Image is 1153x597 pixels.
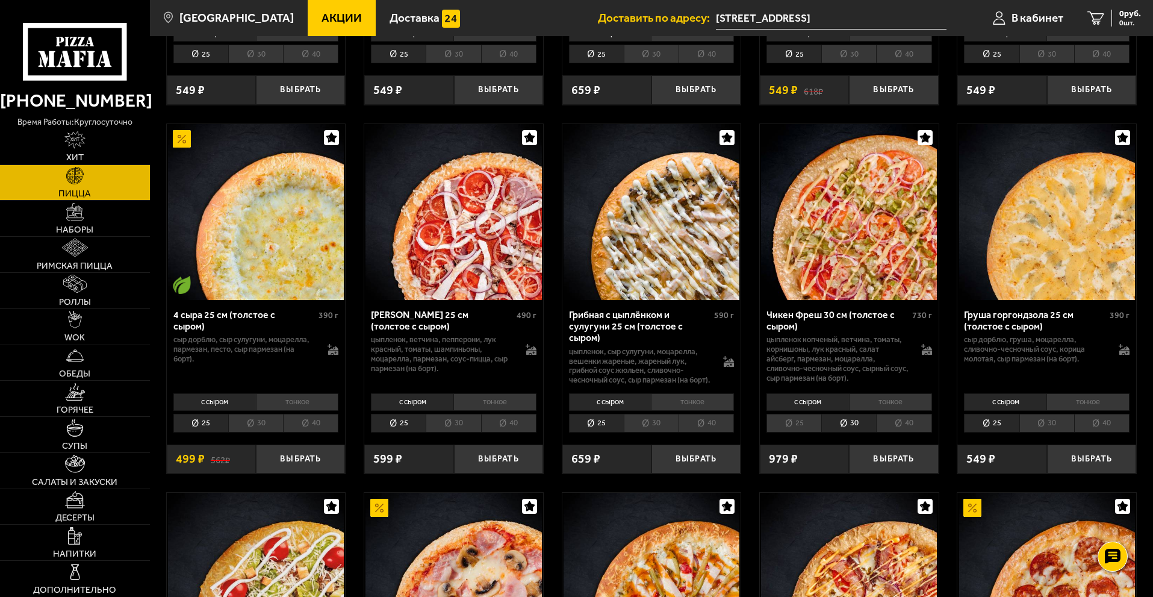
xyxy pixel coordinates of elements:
li: 40 [876,414,931,433]
div: Груша горгондзола 25 см (толстое с сыром) [964,309,1107,332]
button: Выбрать [651,75,741,105]
span: Доставить по адресу: [598,12,716,23]
div: Чикен Фреш 30 см (толстое с сыром) [766,309,909,332]
button: Выбрать [454,445,543,474]
span: Напитки [53,549,96,558]
img: Акционный [963,499,981,517]
span: 730 г [912,310,932,320]
a: Груша горгондзола 25 см (толстое с сыром) [957,124,1136,300]
li: 40 [1074,414,1130,433]
li: с сыром [964,393,1046,410]
span: 590 г [714,310,734,320]
span: Санкт-Петербург, Пейзажная улица, 10 [716,7,946,30]
span: 659 ₽ [571,84,600,96]
span: Доставка [390,12,440,23]
img: 15daf4d41897b9f0e9f617042186c801.svg [442,10,460,28]
span: 0 руб. [1119,10,1141,18]
button: Выбрать [454,75,543,105]
li: 30 [1019,45,1074,63]
s: 618 ₽ [804,84,823,96]
span: 659 ₽ [571,453,600,465]
span: 549 ₽ [373,84,402,96]
p: сыр дорблю, груша, моцарелла, сливочно-чесночный соус, корица молотая, сыр пармезан (на борт). [964,335,1107,364]
p: цыпленок копченый, ветчина, томаты, корнишоны, лук красный, салат айсберг, пармезан, моцарелла, с... [766,335,909,383]
span: 549 ₽ [966,453,995,465]
img: 4 сыра 25 см (толстое с сыром) [168,124,344,300]
div: 4 сыра 25 см (толстое с сыром) [173,309,316,332]
li: 40 [679,414,734,433]
li: 25 [371,414,426,433]
li: 30 [426,414,480,433]
span: Роллы [59,298,91,307]
li: 30 [426,45,480,63]
div: Грибная с цыплёнком и сулугуни 25 см (толстое с сыром) [569,309,712,343]
input: Ваш адрес доставки [716,7,946,30]
li: 25 [964,414,1019,433]
button: Выбрать [1047,75,1136,105]
s: 562 ₽ [211,453,230,465]
li: 40 [283,45,338,63]
button: Выбрать [849,75,938,105]
span: 390 г [319,310,338,320]
img: Петровская 25 см (толстое с сыром) [365,124,541,300]
span: Хит [66,153,84,162]
img: Вегетарианское блюдо [173,276,191,294]
li: 25 [569,45,624,63]
li: с сыром [173,393,256,410]
span: Наборы [56,225,93,234]
li: 30 [624,414,679,433]
a: Грибная с цыплёнком и сулугуни 25 см (толстое с сыром) [562,124,741,300]
li: 25 [371,45,426,63]
li: 30 [228,45,283,63]
li: 40 [1074,45,1130,63]
span: 599 ₽ [373,453,402,465]
span: 549 ₽ [966,84,995,96]
img: Чикен Фреш 30 см (толстое с сыром) [761,124,937,300]
button: Выбрать [651,445,741,474]
li: тонкое [651,393,734,410]
span: 390 г [1110,310,1130,320]
li: 25 [569,414,624,433]
span: 549 ₽ [769,84,798,96]
li: 30 [624,45,679,63]
div: [PERSON_NAME] 25 см (толстое с сыром) [371,309,514,332]
span: 0 шт. [1119,19,1141,27]
li: 30 [821,414,876,433]
span: 979 ₽ [769,453,798,465]
li: 30 [228,414,283,433]
li: 25 [766,45,821,63]
span: 499 ₽ [176,453,205,465]
li: 30 [1019,414,1074,433]
span: 549 ₽ [176,84,205,96]
img: Акционный [370,499,388,517]
button: Выбрать [256,75,345,105]
img: Грибная с цыплёнком и сулугуни 25 см (толстое с сыром) [564,124,739,300]
button: Выбрать [1047,445,1136,474]
li: тонкое [256,393,339,410]
button: Выбрать [849,445,938,474]
li: 25 [964,45,1019,63]
li: 40 [481,414,536,433]
li: 40 [283,414,338,433]
p: цыпленок, сыр сулугуни, моцарелла, вешенки жареные, жареный лук, грибной соус Жюльен, сливочно-че... [569,347,712,386]
li: 40 [481,45,536,63]
p: сыр дорблю, сыр сулугуни, моцарелла, пармезан, песто, сыр пармезан (на борт). [173,335,316,364]
li: 25 [173,414,228,433]
button: Выбрать [256,445,345,474]
span: Салаты и закуски [32,478,117,487]
li: 40 [679,45,734,63]
li: тонкое [453,393,536,410]
a: Чикен Фреш 30 см (толстое с сыром) [760,124,939,300]
img: Акционный [173,130,191,148]
span: Римская пицца [37,261,113,270]
a: Петровская 25 см (толстое с сыром) [364,124,543,300]
span: 490 г [517,310,536,320]
li: тонкое [849,393,932,410]
li: 25 [766,414,821,433]
span: [GEOGRAPHIC_DATA] [179,12,294,23]
li: с сыром [766,393,849,410]
li: 30 [821,45,876,63]
span: Горячее [57,405,93,414]
span: Пицца [58,189,91,198]
li: с сыром [371,393,453,410]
